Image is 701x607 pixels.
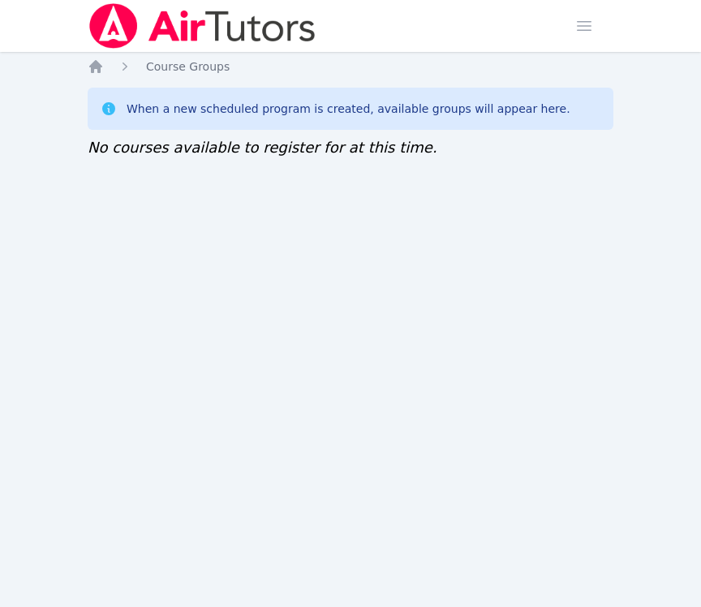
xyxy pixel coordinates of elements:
[146,60,230,73] span: Course Groups
[88,58,613,75] nav: Breadcrumb
[127,101,570,117] div: When a new scheduled program is created, available groups will appear here.
[146,58,230,75] a: Course Groups
[88,3,317,49] img: Air Tutors
[88,139,437,156] span: No courses available to register for at this time.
